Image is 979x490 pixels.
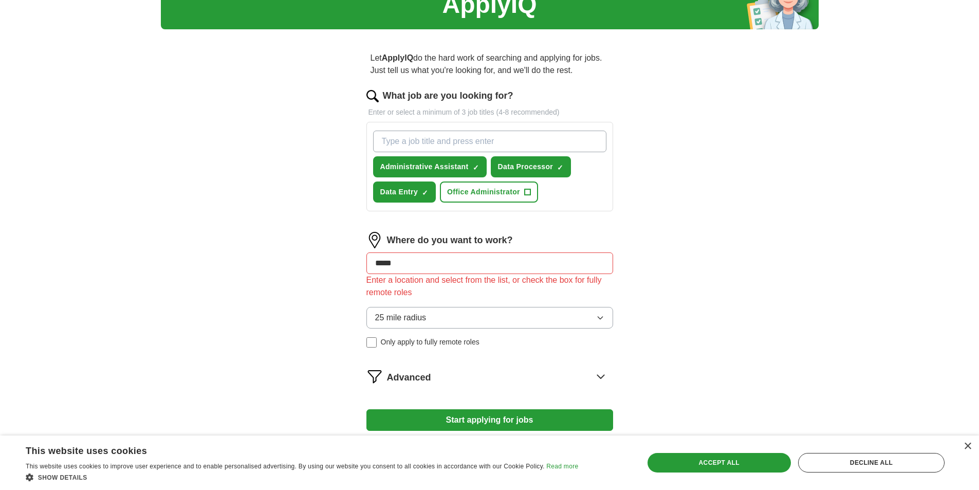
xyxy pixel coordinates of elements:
span: Show details [38,474,87,481]
div: Show details [26,472,578,482]
span: Data Entry [380,187,418,197]
button: 25 mile radius [366,307,613,329]
div: Accept all [648,453,791,473]
div: Close [964,443,971,450]
button: Administrative Assistant✓ [373,156,487,177]
label: Where do you want to work? [387,233,513,247]
span: ✓ [422,189,428,197]
label: What job are you looking for? [383,89,513,103]
button: Data Processor✓ [491,156,571,177]
button: Start applying for jobs [366,409,613,431]
span: ✓ [557,164,563,172]
strong: ApplyIQ [382,53,413,62]
div: Decline all [798,453,945,473]
div: This website uses cookies [26,442,552,457]
span: Office Administrator [447,187,520,197]
span: Data Processor [498,161,553,172]
button: Data Entry✓ [373,182,436,203]
span: 25 mile radius [375,312,427,324]
span: This website uses cookies to improve user experience and to enable personalised advertising. By u... [26,463,545,470]
img: filter [366,368,383,385]
a: Read more, opens a new window [546,463,578,470]
span: Advanced [387,371,431,385]
span: Only apply to fully remote roles [381,337,479,348]
input: Only apply to fully remote roles [366,337,377,348]
img: location.png [366,232,383,248]
button: Office Administrator [440,182,538,203]
input: Type a job title and press enter [373,131,606,152]
div: Enter a location and select from the list, or check the box for fully remote roles [366,274,613,299]
p: Enter or select a minimum of 3 job titles (4-8 recommended) [366,107,613,118]
p: Let do the hard work of searching and applying for jobs. Just tell us what you're looking for, an... [366,48,613,81]
img: search.png [366,90,379,102]
span: ✓ [473,164,479,172]
span: Administrative Assistant [380,161,469,172]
